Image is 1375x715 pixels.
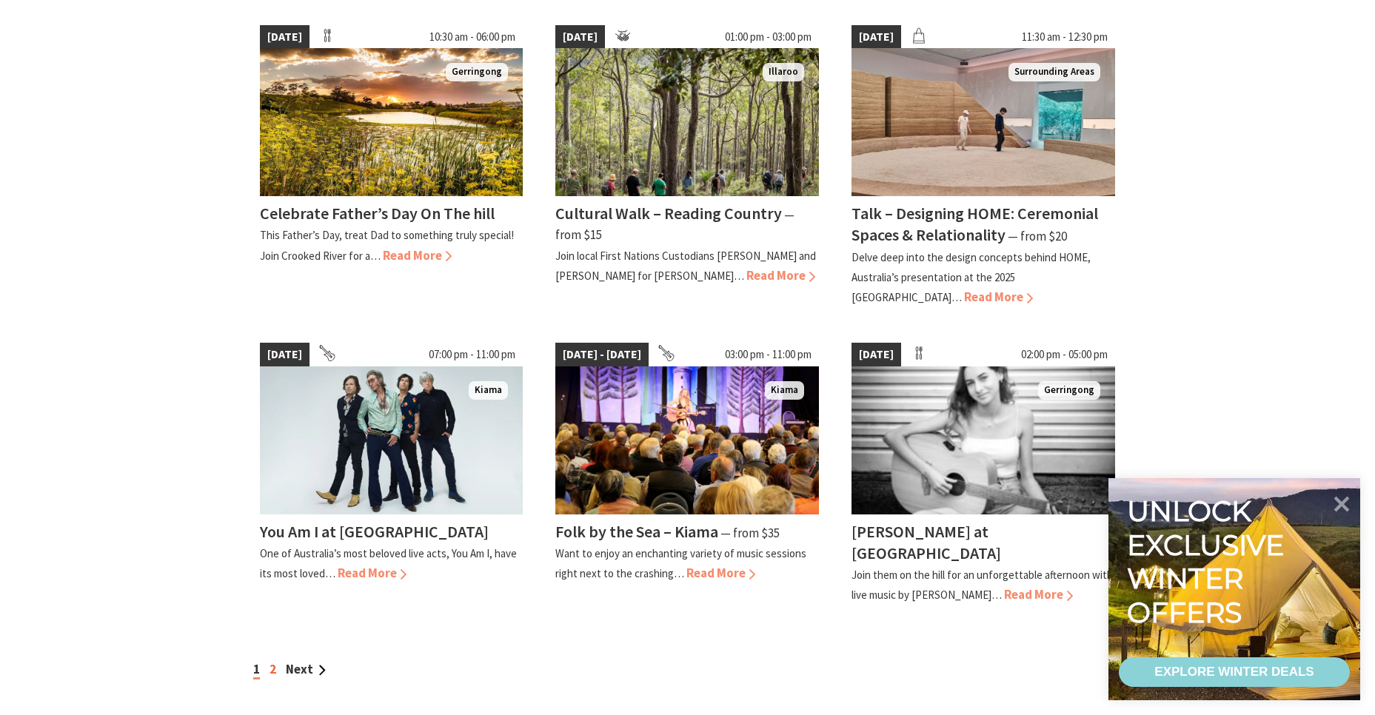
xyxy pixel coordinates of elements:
[852,568,1113,602] p: Join them on the hill for an unforgettable afternoon with live music by [PERSON_NAME]…
[555,343,649,366] span: [DATE] - [DATE]
[1004,586,1073,602] span: Read More
[1014,343,1115,366] span: 02:00 pm - 05:00 pm
[555,25,819,308] a: [DATE] 01:00 pm - 03:00 pm Visitors walk in single file along the Buddawang Track Illaroo Cultura...
[421,343,523,366] span: 07:00 pm - 11:00 pm
[286,661,326,677] a: Next
[1008,228,1067,244] span: ⁠— from $20
[260,25,310,49] span: [DATE]
[422,25,523,49] span: 10:30 am - 06:00 pm
[555,25,605,49] span: [DATE]
[260,25,523,308] a: [DATE] 10:30 am - 06:00 pm Crooked River Estate Gerringong Celebrate Father’s Day On The hill Thi...
[852,48,1115,196] img: Two visitors stand in the middle ofn a circular stone art installation with sand in the middle
[852,250,1091,304] p: Delve deep into the design concepts behind HOME, Australia’s presentation at the 2025 [GEOGRAPHIC...
[717,25,819,49] span: 01:00 pm - 03:00 pm
[852,366,1115,514] img: Tayah Larsen
[852,343,901,366] span: [DATE]
[686,565,755,581] span: Read More
[1014,25,1115,49] span: 11:30 am - 12:30 pm
[555,249,816,283] p: Join local First Nations Custodians [PERSON_NAME] and [PERSON_NAME] for [PERSON_NAME]…
[852,25,1115,308] a: [DATE] 11:30 am - 12:30 pm Two visitors stand in the middle ofn a circular stone art installation...
[1038,381,1100,400] span: Gerringong
[555,203,782,224] h4: Cultural Walk – Reading Country
[720,525,780,541] span: ⁠— from $35
[746,267,815,283] span: Read More
[260,203,495,224] h4: Celebrate Father’s Day On The hill
[270,661,276,677] a: 2
[338,565,407,581] span: Read More
[446,63,508,81] span: Gerringong
[260,546,517,580] p: One of Australia’s most beloved live acts, You Am I, have its most loved…
[555,343,819,605] a: [DATE] - [DATE] 03:00 pm - 11:00 pm Folk by the Sea - Showground Pavilion Kiama Folk by the Sea –...
[260,228,514,262] p: This Father’s Day, treat Dad to something truly special! Join Crooked River for a…
[260,366,523,514] img: You Am I
[964,289,1033,305] span: Read More
[253,661,260,679] span: 1
[383,247,452,263] span: Read More
[260,343,523,605] a: [DATE] 07:00 pm - 11:00 pm You Am I Kiama You Am I at [GEOGRAPHIC_DATA] One of Australia’s most b...
[260,521,489,542] h4: You Am I at [GEOGRAPHIC_DATA]
[1154,657,1314,687] div: EXPLORE WINTER DEALS
[469,381,508,400] span: Kiama
[555,366,819,514] img: Folk by the Sea - Showground Pavilion
[717,343,819,366] span: 03:00 pm - 11:00 pm
[852,25,901,49] span: [DATE]
[260,343,310,366] span: [DATE]
[1127,494,1291,629] div: Unlock exclusive winter offers
[1119,657,1350,687] a: EXPLORE WINTER DEALS
[555,521,718,542] h4: Folk by the Sea – Kiama
[555,48,819,196] img: Visitors walk in single file along the Buddawang Track
[1008,63,1100,81] span: Surrounding Areas
[555,546,806,580] p: Want to enjoy an enchanting variety of music sessions right next to the crashing…
[765,381,804,400] span: Kiama
[260,48,523,196] img: Crooked River Estate
[852,343,1115,605] a: [DATE] 02:00 pm - 05:00 pm Tayah Larsen Gerringong [PERSON_NAME] at [GEOGRAPHIC_DATA] Join them o...
[763,63,804,81] span: Illaroo
[852,203,1098,245] h4: Talk – Designing HOME: Ceremonial Spaces & Relationality
[852,521,1001,563] h4: [PERSON_NAME] at [GEOGRAPHIC_DATA]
